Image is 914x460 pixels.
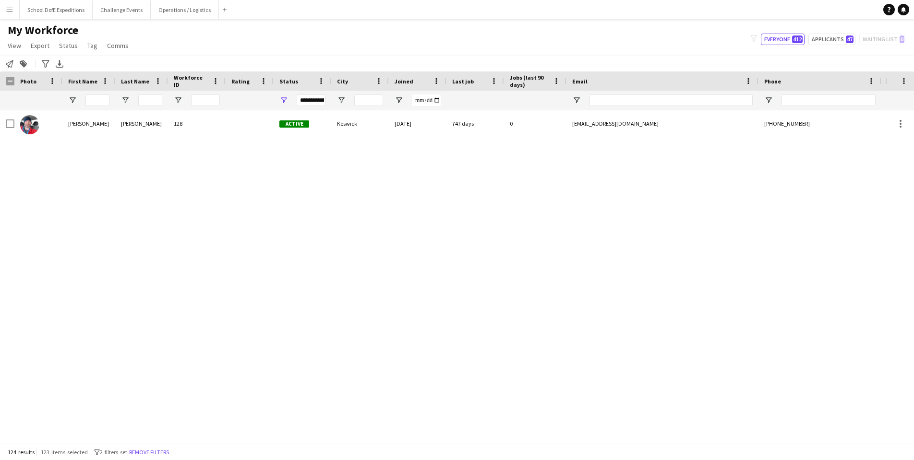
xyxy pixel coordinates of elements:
span: Joined [395,78,413,85]
div: [PHONE_NUMBER] [758,110,881,137]
div: Keswick [331,110,389,137]
button: Operations / Logistics [151,0,219,19]
span: City [337,78,348,85]
span: Last job [452,78,474,85]
app-action-btn: Add to tag [18,58,29,70]
span: 412 [792,35,803,43]
input: Workforce ID Filter Input [191,94,220,106]
span: My Workforce [8,23,78,37]
span: 47 [846,35,854,43]
button: Open Filter Menu [572,96,581,105]
span: Phone [764,78,781,85]
a: Tag [84,39,101,52]
input: Email Filter Input [589,94,753,106]
div: [DATE] [389,110,446,137]
app-action-btn: Advanced filters [40,58,51,70]
button: Open Filter Menu [68,96,77,105]
div: 747 days [446,110,504,137]
span: Workforce ID [174,74,208,88]
span: Comms [107,41,129,50]
span: First Name [68,78,97,85]
span: 123 items selected [41,448,88,456]
span: 2 filters set [100,448,127,456]
a: Comms [103,39,132,52]
input: Joined Filter Input [412,94,441,106]
input: Phone Filter Input [782,94,876,106]
span: Email [572,78,588,85]
span: Export [31,41,49,50]
img: Adam Edmondson [20,115,39,134]
span: Tag [87,41,97,50]
span: Rating [231,78,250,85]
span: Status [279,78,298,85]
div: [PERSON_NAME] [115,110,168,137]
span: Jobs (last 90 days) [510,74,549,88]
span: Photo [20,78,36,85]
input: Last Name Filter Input [138,94,162,106]
button: Open Filter Menu [395,96,403,105]
span: View [8,41,21,50]
app-action-btn: Notify workforce [4,58,15,70]
button: Challenge Events [93,0,151,19]
div: 0 [504,110,566,137]
button: Open Filter Menu [279,96,288,105]
button: Open Filter Menu [337,96,346,105]
div: [PERSON_NAME] [62,110,115,137]
button: School DofE Expeditions [20,0,93,19]
a: Export [27,39,53,52]
button: Remove filters [127,447,171,458]
app-action-btn: Export XLSX [54,58,65,70]
button: Everyone412 [761,34,805,45]
div: [EMAIL_ADDRESS][DOMAIN_NAME] [566,110,758,137]
button: Open Filter Menu [764,96,773,105]
a: View [4,39,25,52]
div: 128 [168,110,226,137]
a: Status [55,39,82,52]
span: Status [59,41,78,50]
span: Active [279,120,309,128]
input: City Filter Input [354,94,383,106]
span: Last Name [121,78,149,85]
button: Open Filter Menu [121,96,130,105]
input: First Name Filter Input [85,94,109,106]
button: Applicants47 [808,34,855,45]
button: Open Filter Menu [174,96,182,105]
